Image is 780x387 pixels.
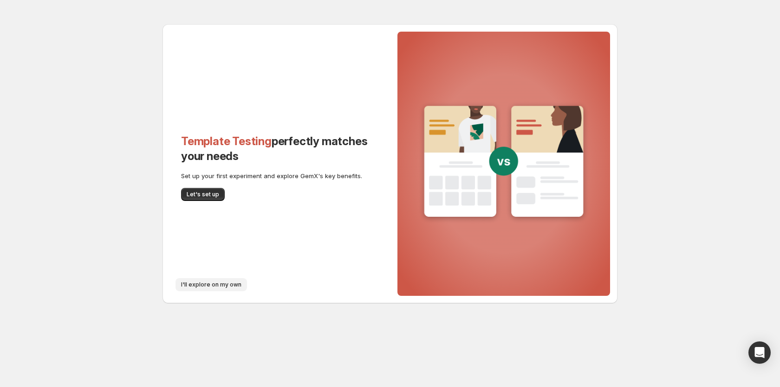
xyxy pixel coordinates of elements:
[181,281,241,288] span: I'll explore on my own
[187,191,219,198] span: Let's set up
[181,188,225,201] button: Let's set up
[418,100,590,225] img: template-testing-guide-bg
[181,134,371,164] h2: perfectly matches your needs
[181,171,371,180] p: Set up your first experiment and explore GemX's key benefits.
[181,134,272,148] span: Template Testing
[748,341,771,364] div: Open Intercom Messenger
[175,278,247,291] button: I'll explore on my own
